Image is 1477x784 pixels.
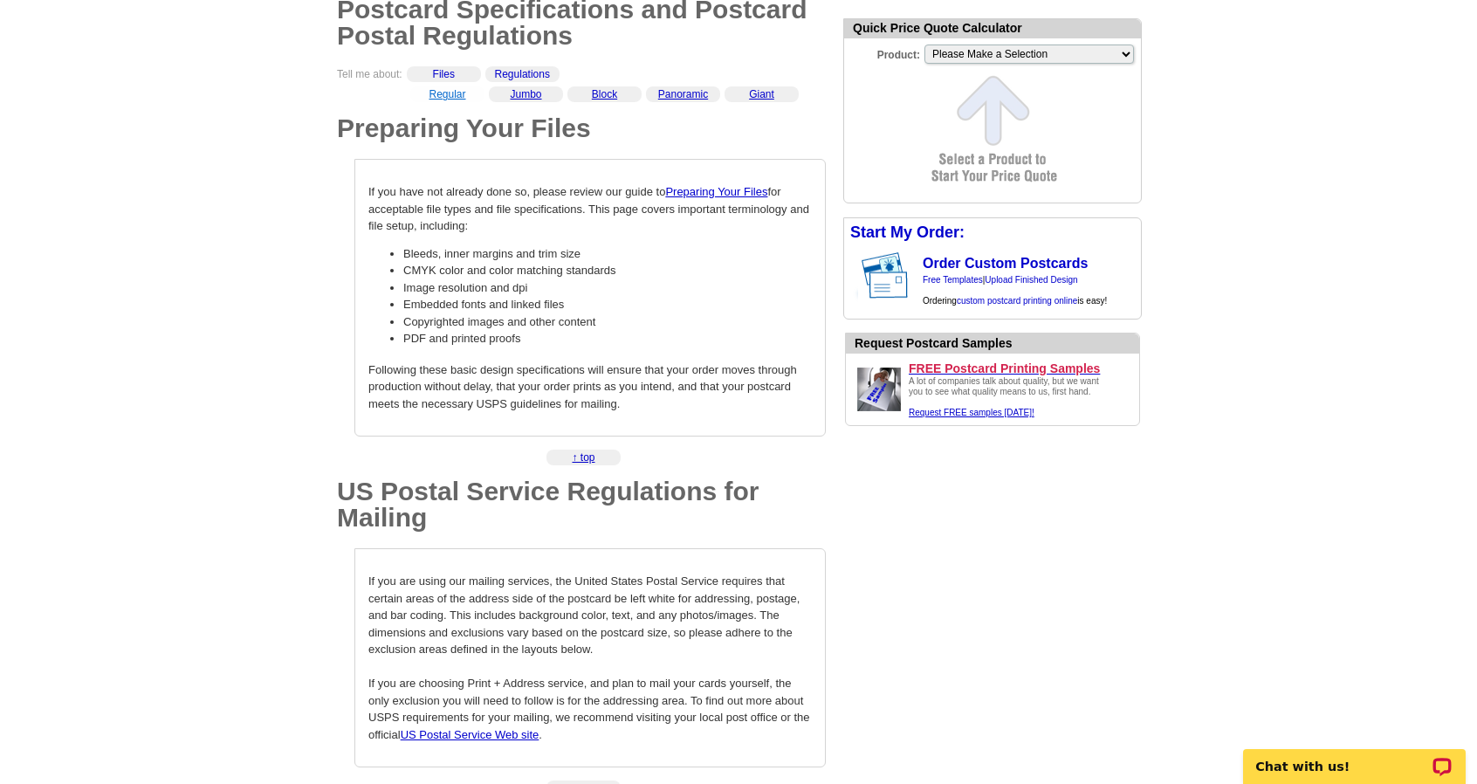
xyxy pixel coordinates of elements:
a: Upload Finished Design [985,275,1077,285]
div: Tell me about: [337,66,826,95]
a: US Postal Service Web site [401,728,539,741]
a: Regular [429,88,465,100]
li: Image resolution and dpi [403,279,812,297]
img: background image for postcard [844,247,858,305]
a: Jumbo [510,88,541,100]
p: Following these basic design specifications will ensure that your order moves through production ... [368,361,812,413]
a: Order Custom Postcards [923,256,1088,271]
label: Product: [844,43,923,63]
p: If you are using our mailing services, the United States Postal Service requires that certain are... [368,573,812,743]
img: post card showing stamp and address area [858,247,920,305]
a: Free Templates [923,275,983,285]
li: Bleeds, inner margins and trim size [403,245,812,263]
li: Embedded fonts and linked files [403,296,812,313]
a: Giant [749,88,774,100]
li: PDF and printed proofs [403,330,812,347]
div: Quick Price Quote Calculator [844,19,1141,38]
a: ↑ top [572,451,594,464]
a: Regulations [495,68,550,80]
p: If you have not already done so, please review our guide to for acceptable file types and file sp... [368,183,812,235]
div: Start My Order: [844,218,1141,247]
a: Files [433,68,455,80]
h1: Preparing Your Files [337,115,826,141]
a: Preparing Your Files [665,185,767,198]
div: Request Postcard Samples [855,334,1139,353]
iframe: LiveChat chat widget [1232,729,1477,784]
li: Copyrighted images and other content [403,313,812,331]
a: Panoramic [658,88,708,100]
a: custom postcard printing online [957,296,1077,306]
a: Request FREE samples [DATE]! [909,408,1034,417]
img: Upload a design ready to be printed [853,363,905,416]
div: A lot of companies talk about quality, but we want you to see what quality means to us, first hand. [909,376,1109,418]
h1: US Postal Service Regulations for Mailing [337,478,826,531]
a: FREE Postcard Printing Samples [909,361,1132,376]
a: Block [592,88,617,100]
li: CMYK color and color matching standards [403,262,812,279]
span: | Ordering is easy! [923,275,1107,306]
